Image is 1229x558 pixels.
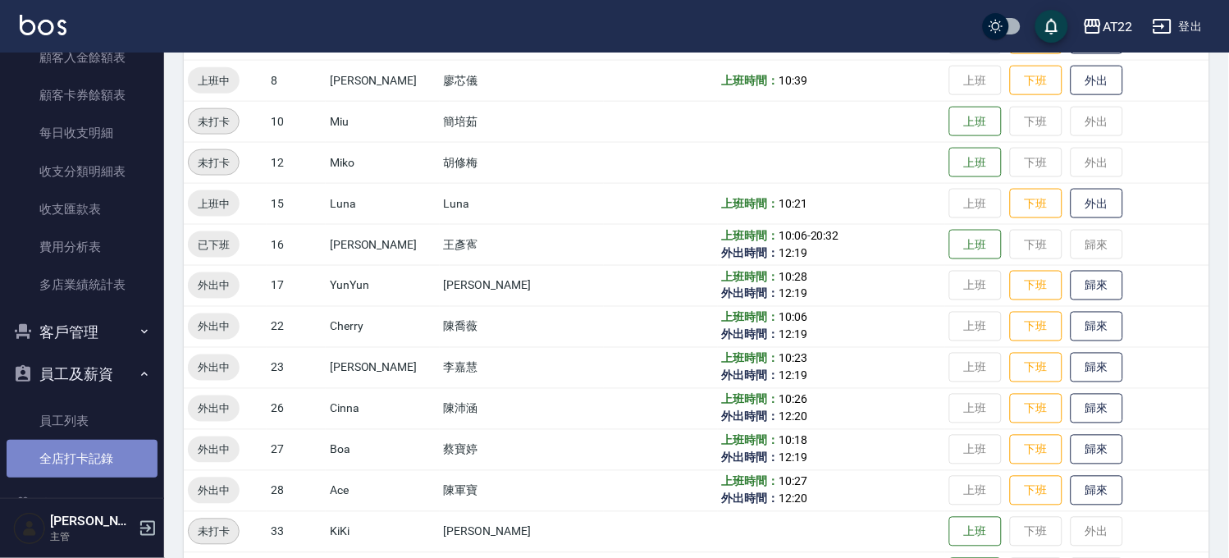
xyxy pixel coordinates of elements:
[722,229,779,242] b: 上班時間：
[1010,394,1062,424] button: 下班
[779,475,807,488] span: 10:27
[779,410,807,423] span: 12:20
[722,393,779,406] b: 上班時間：
[440,183,604,224] td: Luna
[949,148,1002,178] button: 上班
[267,142,326,183] td: 12
[779,393,807,406] span: 10:26
[949,107,1002,137] button: 上班
[7,353,158,396] button: 員工及薪資
[13,512,46,545] img: Person
[326,142,440,183] td: Miko
[188,441,240,459] span: 外出中
[1071,312,1123,342] button: 歸來
[1035,10,1068,43] button: save
[722,369,779,382] b: 外出時間：
[50,513,134,529] h5: [PERSON_NAME]
[326,224,440,265] td: [PERSON_NAME]
[267,183,326,224] td: 15
[1071,435,1123,465] button: 歸來
[1076,10,1140,43] button: AT22
[779,197,807,210] span: 10:21
[7,440,158,478] a: 全店打卡記錄
[440,306,604,347] td: 陳喬薇
[1071,353,1123,383] button: 歸來
[722,246,779,259] b: 外出時間：
[189,524,239,541] span: 未打卡
[267,224,326,265] td: 16
[20,15,66,35] img: Logo
[718,224,945,265] td: -
[7,76,158,114] a: 顧客卡券餘額表
[722,197,779,210] b: 上班時間：
[7,402,158,440] a: 員工列表
[440,60,604,101] td: 廖芯儀
[1010,312,1062,342] button: 下班
[722,434,779,447] b: 上班時間：
[1071,476,1123,506] button: 歸來
[1146,11,1209,42] button: 登出
[267,388,326,429] td: 26
[267,101,326,142] td: 10
[1071,271,1123,301] button: 歸來
[267,429,326,470] td: 27
[188,72,240,89] span: 上班中
[50,529,134,544] p: 主管
[326,183,440,224] td: Luna
[440,470,604,511] td: 陳軍寶
[811,229,839,242] span: 20:32
[779,229,807,242] span: 10:06
[188,318,240,336] span: 外出中
[188,400,240,418] span: 外出中
[326,101,440,142] td: Miu
[722,287,779,300] b: 外出時間：
[440,142,604,183] td: 胡修梅
[188,483,240,500] span: 外出中
[1071,394,1123,424] button: 歸來
[326,265,440,306] td: YunYun
[779,311,807,324] span: 10:06
[779,246,807,259] span: 12:19
[7,114,158,152] a: 每日收支明細
[188,236,240,254] span: 已下班
[779,451,807,464] span: 12:19
[1010,189,1062,219] button: 下班
[326,470,440,511] td: Ace
[267,306,326,347] td: 22
[722,410,779,423] b: 外出時間：
[440,101,604,142] td: 簡培茹
[7,153,158,190] a: 收支分類明細表
[267,347,326,388] td: 23
[440,511,604,552] td: [PERSON_NAME]
[440,388,604,429] td: 陳沛涵
[7,39,158,76] a: 顧客入金餘額表
[7,311,158,354] button: 客戶管理
[440,347,604,388] td: 李嘉慧
[779,74,807,87] span: 10:39
[722,492,779,505] b: 外出時間：
[326,429,440,470] td: Boa
[722,311,779,324] b: 上班時間：
[722,352,779,365] b: 上班時間：
[1010,271,1062,301] button: 下班
[326,60,440,101] td: [PERSON_NAME]
[779,287,807,300] span: 12:19
[188,359,240,377] span: 外出中
[1103,16,1133,37] div: AT22
[188,277,240,295] span: 外出中
[779,328,807,341] span: 12:19
[722,451,779,464] b: 外出時間：
[188,195,240,213] span: 上班中
[779,434,807,447] span: 10:18
[1010,66,1062,96] button: 下班
[722,270,779,283] b: 上班時間：
[189,113,239,130] span: 未打卡
[267,511,326,552] td: 33
[722,74,779,87] b: 上班時間：
[326,306,440,347] td: Cherry
[440,224,604,265] td: 王彥寯
[7,228,158,266] a: 費用分析表
[189,154,239,172] span: 未打卡
[1010,353,1062,383] button: 下班
[326,511,440,552] td: KiKi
